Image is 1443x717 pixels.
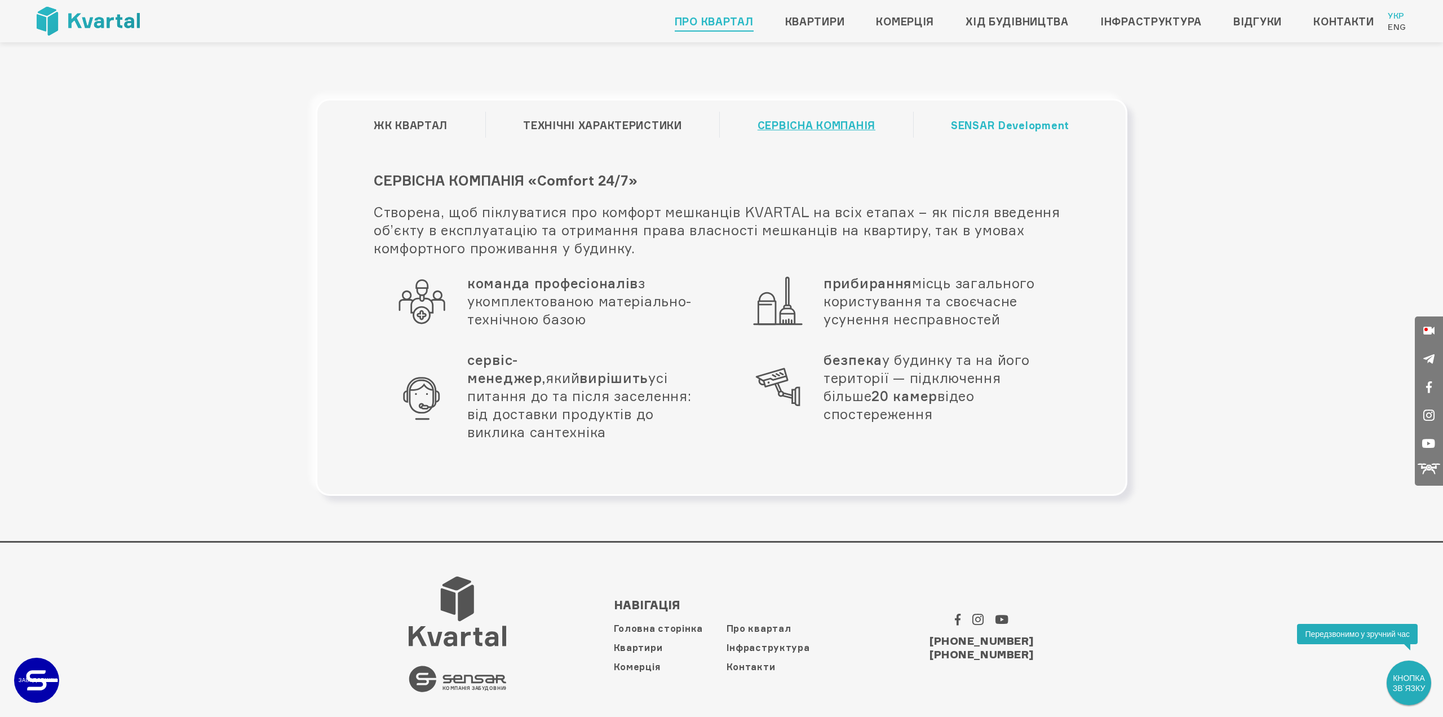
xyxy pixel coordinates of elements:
[1388,21,1406,33] a: Eng
[374,203,1069,257] p: Створена, щоб піклуватися про комфорт мешканців KVARTAL на всіх етапах – як після введення об’єкт...
[614,623,703,634] a: Головна сторінка
[824,351,1069,423] div: у будинку та на його території — підключення більше відео спостереження
[753,362,803,412] img: безпека
[579,370,648,386] span: вирішить
[951,115,1069,136] a: SENSAR Development
[824,274,1069,328] div: місць загального користування та своєчасне усунення несправностей
[966,12,1069,30] a: Хід будівництва
[929,648,1034,661] a: [PHONE_NUMBER]
[14,658,59,703] a: ЗАБУДОВНИК
[614,642,663,653] a: Квартири
[467,351,546,386] span: сервіс-менеджер,
[824,275,912,292] span: прибирання
[929,634,1034,648] a: [PHONE_NUMBER]
[409,577,506,646] img: Kvartal
[374,171,1069,190] h2: СЕРВІСНА КОМПАНІЯ «Comfort 24/7»
[467,351,713,441] div: який усі питання до та після заселення: від доставки продуктів до виклика сантехніка
[614,599,822,612] h3: Навігація
[614,661,661,672] a: Комерція
[824,351,882,368] span: безпека
[374,115,448,136] a: ЖК КВАРТАЛ
[1233,12,1282,30] a: Відгуки
[785,12,845,30] a: Квартири
[727,623,791,634] a: Про квартал
[467,275,638,292] span: команда професіоналів
[442,685,508,692] text: КОМПАНІЯ ЗАБУДОВНИК
[753,276,803,327] img: прибирання
[1297,624,1418,644] div: Передзвонимо у зручний час
[675,12,754,30] a: Про квартал
[1100,12,1202,30] a: Інфраструктура
[467,274,713,328] div: з укомплектованою матеріально-технічною базою
[871,388,937,404] span: 20 камер
[37,7,140,36] img: Kvartal
[758,115,875,136] a: СЕРВІСНА КОМПАНІЯ
[409,669,506,686] a: КОМПАНІЯ ЗАБУДОВНИК
[1388,662,1430,704] div: КНОПКА ЗВ`ЯЗКУ
[876,12,934,30] a: Комерція
[523,115,682,136] a: ТЕХНІЧНІ ХАРАКТЕРИСТИКИ
[19,677,57,683] text: ЗАБУДОВНИК
[1388,10,1406,21] a: Укр
[1313,12,1374,30] a: Контакти
[396,371,447,421] img: сервіс-менеджер
[727,642,810,653] a: Інфраструктура
[727,661,776,672] a: Контакти
[396,276,447,327] img: команда професіоналів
